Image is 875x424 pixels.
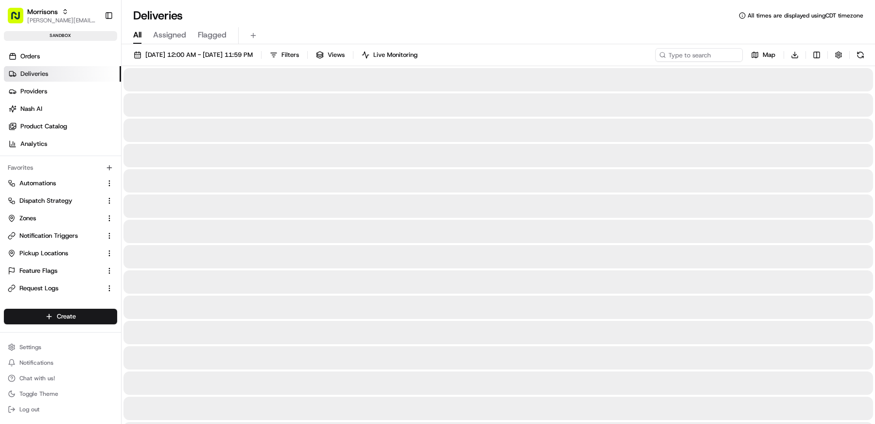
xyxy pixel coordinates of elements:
[19,343,41,351] span: Settings
[19,179,56,188] span: Automations
[133,8,183,23] h1: Deliveries
[145,51,253,59] span: [DATE] 12:00 AM - [DATE] 11:59 PM
[198,29,227,41] span: Flagged
[19,249,68,258] span: Pickup Locations
[748,12,863,19] span: All times are displayed using CDT timezone
[4,176,117,191] button: Automations
[4,101,121,117] a: Nash AI
[19,406,39,413] span: Log out
[19,390,58,398] span: Toggle Theme
[4,31,117,41] div: sandbox
[19,196,72,205] span: Dispatch Strategy
[8,196,102,205] a: Dispatch Strategy
[373,51,418,59] span: Live Monitoring
[4,371,117,385] button: Chat with us!
[20,105,42,113] span: Nash AI
[19,266,57,275] span: Feature Flags
[129,48,257,62] button: [DATE] 12:00 AM - [DATE] 11:59 PM
[8,231,102,240] a: Notification Triggers
[20,70,48,78] span: Deliveries
[19,359,53,367] span: Notifications
[57,312,76,321] span: Create
[4,263,117,279] button: Feature Flags
[27,17,97,24] button: [PERSON_NAME][EMAIL_ADDRESS][DOMAIN_NAME]
[281,51,299,59] span: Filters
[763,51,775,59] span: Map
[4,281,117,296] button: Request Logs
[8,284,102,293] a: Request Logs
[4,66,121,82] a: Deliveries
[19,374,55,382] span: Chat with us!
[4,246,117,261] button: Pickup Locations
[8,179,102,188] a: Automations
[854,48,867,62] button: Refresh
[4,340,117,354] button: Settings
[8,249,102,258] a: Pickup Locations
[19,284,58,293] span: Request Logs
[19,231,78,240] span: Notification Triggers
[328,51,345,59] span: Views
[4,160,117,176] div: Favorites
[4,84,121,99] a: Providers
[20,87,47,96] span: Providers
[20,52,40,61] span: Orders
[312,48,349,62] button: Views
[8,214,102,223] a: Zones
[27,7,58,17] button: Morrisons
[133,29,141,41] span: All
[4,403,117,416] button: Log out
[4,136,121,152] a: Analytics
[4,387,117,401] button: Toggle Theme
[4,211,117,226] button: Zones
[4,193,117,209] button: Dispatch Strategy
[4,356,117,370] button: Notifications
[4,119,121,134] a: Product Catalog
[20,122,67,131] span: Product Catalog
[747,48,780,62] button: Map
[265,48,303,62] button: Filters
[4,49,121,64] a: Orders
[4,309,117,324] button: Create
[20,140,47,148] span: Analytics
[8,266,102,275] a: Feature Flags
[153,29,186,41] span: Assigned
[19,214,36,223] span: Zones
[4,228,117,244] button: Notification Triggers
[4,4,101,27] button: Morrisons[PERSON_NAME][EMAIL_ADDRESS][DOMAIN_NAME]
[655,48,743,62] input: Type to search
[357,48,422,62] button: Live Monitoring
